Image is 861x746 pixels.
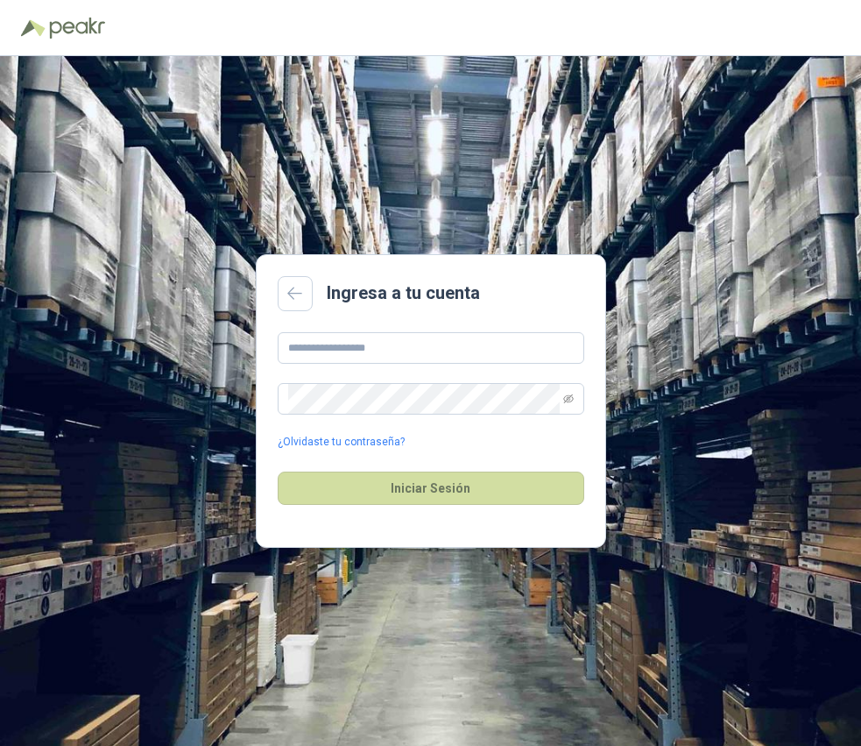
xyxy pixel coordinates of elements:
[563,394,574,404] span: eye-invisible
[327,280,480,307] h2: Ingresa a tu cuenta
[21,19,46,37] img: Logo
[278,434,405,451] a: ¿Olvidaste tu contraseña?
[49,18,105,39] img: Peakr
[278,472,584,505] button: Iniciar Sesión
